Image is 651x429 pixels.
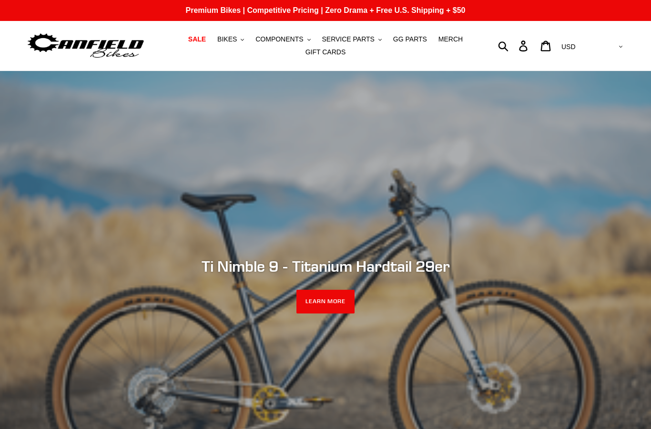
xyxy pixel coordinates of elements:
a: MERCH [434,33,468,46]
a: GIFT CARDS [301,46,351,59]
a: LEARN MORE [296,290,355,314]
span: SERVICE PARTS [322,35,374,43]
span: GG PARTS [393,35,427,43]
img: Canfield Bikes [26,31,145,61]
span: SALE [188,35,206,43]
span: GIFT CARDS [305,48,346,56]
span: COMPONENTS [255,35,303,43]
a: GG PARTS [388,33,432,46]
a: SALE [183,33,211,46]
h2: Ti Nimble 9 - Titanium Hardtail 29er [66,257,585,276]
button: COMPONENTS [251,33,315,46]
span: BIKES [217,35,237,43]
span: MERCH [438,35,463,43]
button: SERVICE PARTS [317,33,386,46]
button: BIKES [213,33,249,46]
